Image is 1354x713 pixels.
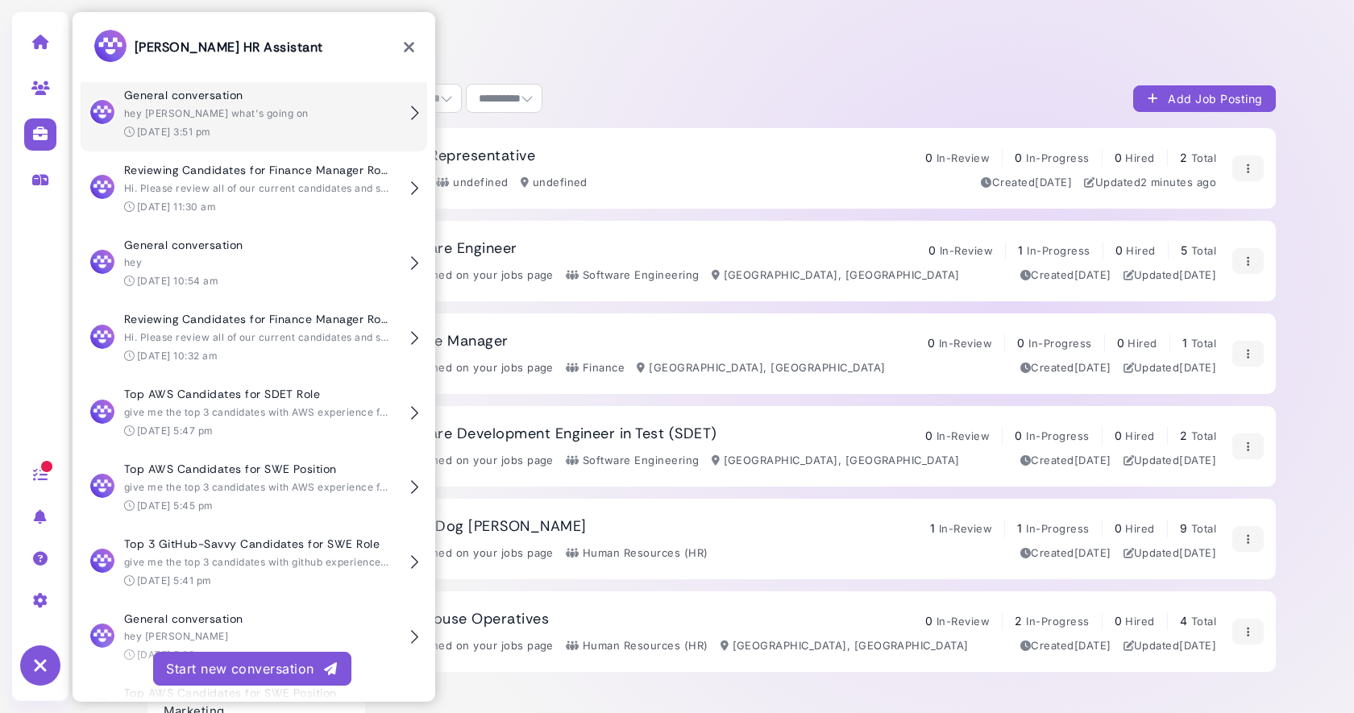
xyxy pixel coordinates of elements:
[1117,336,1124,350] span: 0
[389,267,554,284] div: Published on your jobs page
[1074,361,1111,374] time: Aug 31, 2025
[124,238,390,252] h4: General conversation
[1020,545,1111,562] div: Created
[124,164,390,177] h4: Reviewing Candidates for Finance Manager Role
[1182,336,1187,350] span: 1
[389,333,509,350] h3: Finance Manager
[389,611,550,628] h3: Warehouse Operatives
[1179,546,1216,559] time: Aug 28, 2025
[1191,615,1216,628] span: Total
[124,388,390,401] h4: Top AWS Candidates for SDET Role
[160,29,1276,52] h2: Jobs
[925,151,932,164] span: 0
[1026,151,1089,164] span: In-Progress
[1125,522,1154,535] span: Hired
[389,425,717,443] h3: Software Development Engineer in Test (SDET)
[928,336,935,350] span: 0
[124,481,644,493] span: give me the top 3 candidates with AWS experience for the SWE job. consider all candidates across ...
[137,201,216,213] time: [DATE] 11:30 am
[1027,244,1090,257] span: In-Progress
[1115,614,1122,628] span: 0
[137,126,211,138] time: [DATE] 3:51 pm
[1123,638,1217,654] div: Updated
[124,537,390,551] h4: Top 3 GitHub-Savvy Candidates for SWE Role
[566,267,700,284] div: Software Engineering
[389,147,536,165] h3: Sales Representative
[137,275,218,287] time: [DATE] 10:54 am
[937,615,990,628] span: In-Review
[1123,267,1217,284] div: Updated
[124,182,824,194] span: Hi. Please review all of our current candidates and see if any are a good fit for the Finance Man...
[137,574,212,587] time: [DATE] 5:41 pm
[1015,151,1022,164] span: 0
[389,240,517,258] h3: Software Engineer
[1123,545,1217,562] div: Updated
[1015,614,1022,628] span: 2
[925,614,932,628] span: 0
[1133,85,1276,112] button: Add Job Posting
[566,360,625,376] div: Finance
[1179,361,1216,374] time: Sep 03, 2025
[124,331,824,343] span: Hi. Please review all of our current candidates and see if any are a good fit for the Finance Man...
[1020,267,1111,284] div: Created
[124,107,309,119] span: hey [PERSON_NAME] what's going on
[521,175,588,191] div: undefined
[1179,639,1216,652] time: Jun 07, 2025
[712,267,960,284] div: [GEOGRAPHIC_DATA], [GEOGRAPHIC_DATA]
[939,522,992,535] span: In-Review
[124,556,579,568] span: give me the top 3 candidates with github experience for the SWE job. consider all candidates
[1020,360,1111,376] div: Created
[1026,522,1089,535] span: In-Progress
[1026,429,1089,442] span: In-Progress
[1180,151,1187,164] span: 2
[389,518,587,536] h3: Urban Dog [PERSON_NAME]
[124,462,390,476] h4: Top AWS Candidates for SWE Position
[1180,429,1187,442] span: 2
[436,175,508,191] div: undefined
[124,89,390,102] h4: General conversation
[937,429,990,442] span: In-Review
[389,360,554,376] div: Published on your jobs page
[1028,337,1091,350] span: In-Progress
[939,337,992,350] span: In-Review
[712,453,960,469] div: [GEOGRAPHIC_DATA], [GEOGRAPHIC_DATA]
[124,406,649,418] span: give me the top 3 candidates with AWS experience for the SDET job. consider all candidates across...
[1191,337,1216,350] span: Total
[1017,521,1022,535] span: 1
[1115,429,1122,442] span: 0
[1146,90,1263,107] div: Add Job Posting
[1191,244,1216,257] span: Total
[1191,151,1216,164] span: Total
[1191,429,1216,442] span: Total
[1020,638,1111,654] div: Created
[928,243,936,257] span: 0
[1084,175,1216,191] div: Updated
[1125,151,1154,164] span: Hired
[1074,454,1111,466] time: Jul 09, 2025
[1074,268,1111,281] time: Jun 07, 2025
[1123,453,1217,469] div: Updated
[566,453,700,469] div: Software Engineering
[1180,614,1187,628] span: 4
[1179,268,1216,281] time: Sep 03, 2025
[721,638,969,654] div: [GEOGRAPHIC_DATA], [GEOGRAPHIC_DATA]
[1125,429,1154,442] span: Hired
[566,638,708,654] div: Human Resources (HR)
[166,659,338,678] div: Start new conversation
[124,630,228,642] span: hey [PERSON_NAME]
[940,244,993,257] span: In-Review
[124,256,142,268] span: hey
[1074,546,1111,559] time: Feb 04, 2025
[1026,615,1089,628] span: In-Progress
[1128,337,1157,350] span: Hired
[1125,615,1154,628] span: Hired
[124,612,390,626] h4: General conversation
[1179,454,1216,466] time: Aug 31, 2025
[137,350,218,362] time: [DATE] 10:32 am
[925,429,932,442] span: 0
[93,28,322,66] h3: [PERSON_NAME] HR Assistant
[1035,176,1072,189] time: Jul 01, 2025
[124,313,390,326] h4: Reviewing Candidates for Finance Manager Role
[1180,521,1187,535] span: 9
[1126,244,1155,257] span: Hired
